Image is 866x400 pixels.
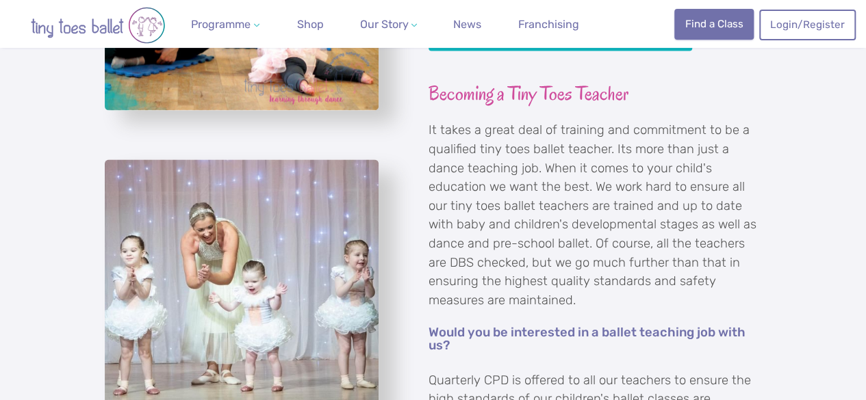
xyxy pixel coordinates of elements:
span: News [453,18,481,31]
p: It takes a great deal of training and commitment to be a qualified tiny toes ballet teacher. Its ... [429,121,762,310]
a: Franchising [513,11,585,38]
h3: Becoming a Tiny Toes Teacher [429,81,762,107]
a: Login/Register [759,10,855,40]
span: Shop [297,18,324,31]
span: Programme [191,18,251,31]
a: Find a Class [674,9,754,39]
span: Franchising [518,18,579,31]
img: tiny toes ballet [16,7,180,44]
a: Shop [292,11,329,38]
a: Would you be interested in a ballet teaching job with us? [429,326,762,353]
a: News [448,11,487,38]
a: Programme [186,11,265,38]
a: Our Story [354,11,422,38]
span: Our Story [359,18,408,31]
